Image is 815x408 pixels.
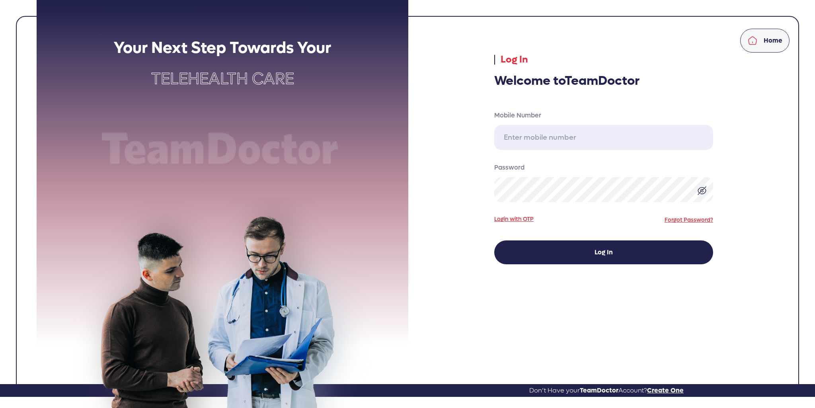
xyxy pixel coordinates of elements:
p: Telehealth Care [37,67,408,91]
input: Enter mobile number [494,125,713,150]
span: TeamDoctor [565,72,640,89]
p: Log In [494,53,713,67]
img: Team doctor text [92,129,353,170]
button: Log In [494,240,713,264]
img: eye [697,186,707,195]
img: home.svg [748,36,757,45]
a: Don’t Have yourTeamDoctorAccount?Create One [529,384,684,397]
a: Forgot Password? [665,216,713,224]
label: Mobile Number [494,111,713,120]
span: Create One [647,386,684,394]
a: Login with OTP [494,215,534,223]
a: Home [740,29,790,53]
label: Password [494,163,713,172]
h3: Welcome to [494,73,713,88]
h2: Your Next Step Towards Your [37,38,408,57]
span: TeamDoctor [580,386,618,394]
p: Home [764,36,782,45]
